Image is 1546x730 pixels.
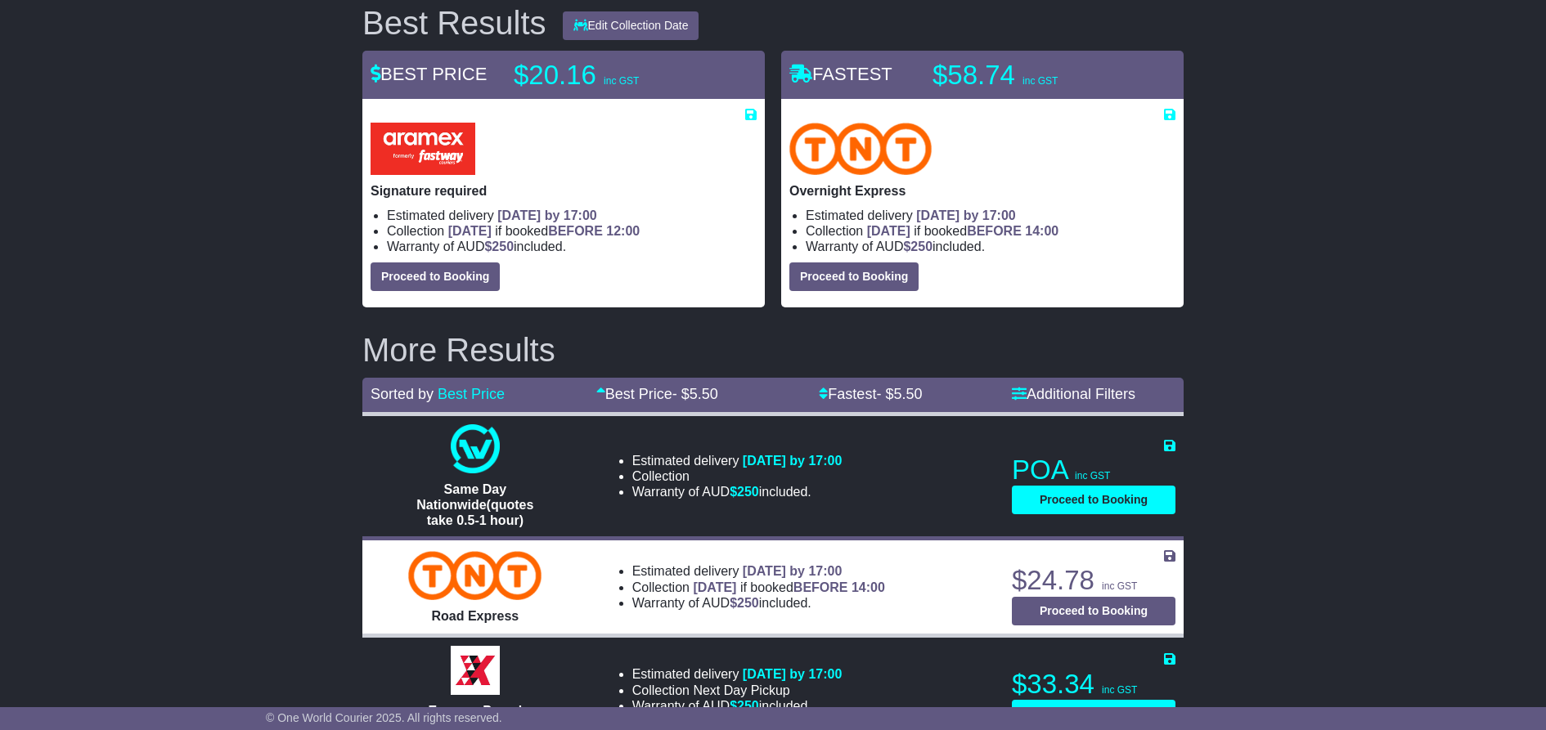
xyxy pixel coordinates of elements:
[1012,454,1175,486] p: POA
[416,482,533,527] span: Same Day Nationwide(quotes take 0.5-1 hour)
[789,262,919,291] button: Proceed to Booking
[371,386,434,402] span: Sorted by
[371,64,487,84] span: BEST PRICE
[448,224,640,238] span: if booked
[632,595,885,611] li: Warranty of AUD included.
[1012,486,1175,514] button: Proceed to Booking
[789,64,892,84] span: FASTEST
[819,386,922,402] a: Fastest- $5.50
[737,596,759,610] span: 250
[806,208,1175,223] li: Estimated delivery
[632,683,843,698] li: Collection
[1022,75,1058,87] span: inc GST
[362,332,1184,368] h2: More Results
[1075,470,1110,481] span: inc GST
[806,223,1175,239] li: Collection
[563,11,699,40] button: Edit Collection Date
[730,485,759,499] span: $
[492,240,514,253] span: 250
[606,224,640,238] span: 12:00
[1025,224,1058,238] span: 14:00
[806,239,1175,254] li: Warranty of AUD included.
[497,208,597,222] span: [DATE] by 17:00
[1012,386,1135,402] a: Additional Filters
[408,551,542,600] img: TNT Domestic: Road Express
[876,386,922,402] span: - $
[852,580,885,594] span: 14:00
[867,224,910,238] span: [DATE]
[548,224,603,238] span: BEFORE
[789,123,932,175] img: TNT Domestic: Overnight Express
[632,698,843,714] li: Warranty of AUD included.
[903,240,933,253] span: $
[387,208,757,223] li: Estimated delivery
[672,386,718,402] span: - $
[737,699,759,713] span: 250
[910,240,933,253] span: 250
[743,667,843,681] span: [DATE] by 17:00
[967,224,1022,238] span: BEFORE
[632,468,843,484] li: Collection
[438,386,505,402] a: Best Price
[266,711,502,724] span: © One World Courier 2025. All rights reserved.
[596,386,718,402] a: Best Price- $5.50
[1012,700,1175,728] button: Proceed to Booking
[1012,597,1175,625] button: Proceed to Booking
[387,223,757,239] li: Collection
[604,75,639,87] span: inc GST
[514,59,718,92] p: $20.16
[793,580,848,594] span: BEFORE
[371,123,475,175] img: Aramex: Signature required
[916,208,1016,222] span: [DATE] by 17:00
[632,666,843,682] li: Estimated delivery
[371,183,757,199] p: Signature required
[693,580,884,594] span: if booked
[867,224,1058,238] span: if booked
[730,596,759,610] span: $
[933,59,1137,92] p: $58.74
[354,5,555,41] div: Best Results
[371,262,500,291] button: Proceed to Booking
[730,699,759,713] span: $
[1102,580,1137,592] span: inc GST
[632,453,843,468] li: Estimated delivery
[632,563,885,579] li: Estimated delivery
[1012,564,1175,597] p: $24.78
[743,564,843,578] span: [DATE] by 17:00
[632,580,885,595] li: Collection
[743,454,843,468] span: [DATE] by 17:00
[690,386,718,402] span: 5.50
[893,386,922,402] span: 5.50
[693,580,736,594] span: [DATE]
[693,683,789,697] span: Next Day Pickup
[1102,684,1137,696] span: inc GST
[1012,668,1175,701] p: $33.34
[451,424,500,473] img: One World Courier: Same Day Nationwide(quotes take 0.5-1 hour)
[737,485,759,499] span: 250
[789,183,1175,199] p: Overnight Express
[448,224,492,238] span: [DATE]
[387,239,757,254] li: Warranty of AUD included.
[632,484,843,499] li: Warranty of AUD included.
[451,646,500,695] img: Border Express: Express Parcel Service
[431,609,519,623] span: Road Express
[484,240,514,253] span: $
